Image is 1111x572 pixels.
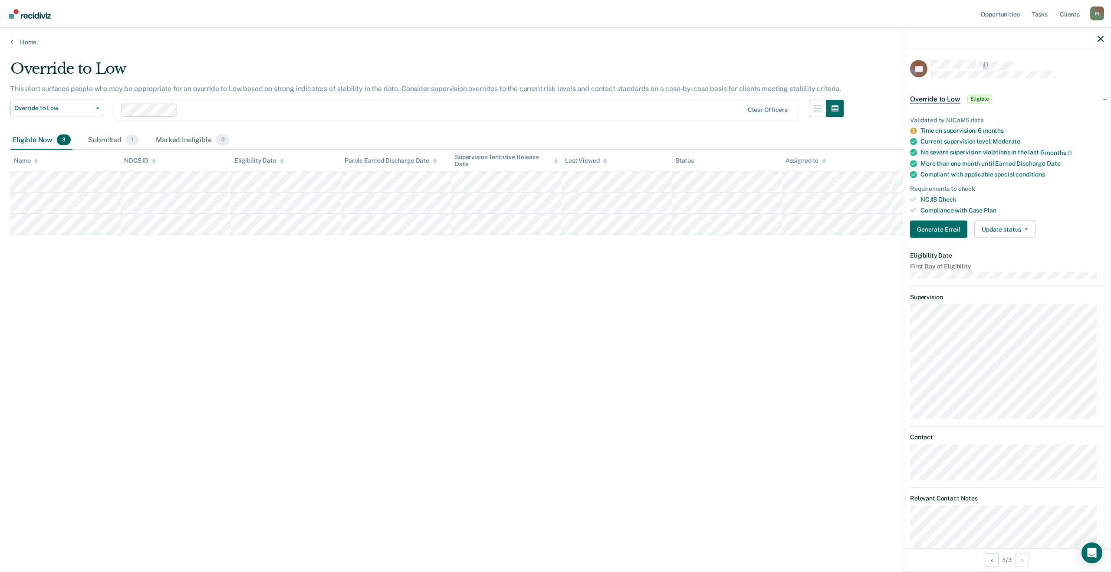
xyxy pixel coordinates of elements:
[910,252,1104,259] dt: Eligibility Date
[10,85,841,93] p: This alert surfaces people who may be appropriate for an override to Low based on strong indicato...
[216,134,229,146] span: 0
[910,116,1104,124] div: Validated by NICaMS data
[14,157,38,164] div: Name
[985,553,999,567] button: Previous Opportunity
[1016,170,1045,177] span: conditions
[910,494,1104,502] dt: Relevant Contact Notes
[10,60,844,85] div: Override to Low
[1081,543,1102,563] div: Open Intercom Messenger
[974,221,1035,238] button: Update status
[675,157,694,164] div: Status
[786,157,826,164] div: Assigned to
[993,138,1020,145] span: Moderate
[920,170,1104,178] div: Compliant with applicable special
[903,85,1111,113] div: Override to LowEligible
[910,95,960,103] span: Override to Low
[455,154,558,168] div: Supervision Tentative Release Date
[10,38,1101,46] a: Home
[345,157,437,164] div: Parole Earned Discharge Date
[154,131,231,150] div: Marked Ineligible
[1090,7,1104,20] button: Profile dropdown button
[10,131,72,150] div: Eligible Now
[920,149,1104,157] div: No severe supervision violations in the last 6
[910,433,1104,441] dt: Contact
[938,196,956,203] span: Check
[1015,553,1029,567] button: Next Opportunity
[910,221,967,238] button: Generate Email
[903,548,1111,571] div: 3 / 3
[910,185,1104,192] div: Requirements to check
[126,134,138,146] span: 1
[920,160,1104,167] div: More than one month until Earned Discharge
[984,206,996,213] span: Plan
[910,263,1104,270] dt: First Day of Eligibility
[748,106,788,114] div: Clear officers
[9,9,51,19] img: Recidiviz
[565,157,607,164] div: Last Viewed
[967,95,992,103] span: Eligible
[920,206,1104,214] div: Compliance with Case
[920,196,1104,203] div: NCJIS
[14,105,92,112] span: Override to Low
[57,134,71,146] span: 3
[920,127,1104,134] div: Time on supervision: 6 months
[86,131,140,150] div: Submitted
[910,221,971,238] a: Navigate to form link
[920,138,1104,145] div: Current supervision level:
[1045,149,1072,156] span: months
[234,157,284,164] div: Eligibility Date
[1090,7,1104,20] div: P J
[124,157,156,164] div: NDCS ID
[910,293,1104,301] dt: Supervision
[1047,160,1060,167] span: Date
